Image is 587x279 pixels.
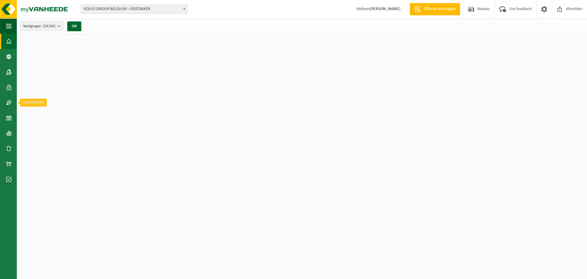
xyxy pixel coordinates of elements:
button: OK [67,21,81,31]
span: Offerte aanvragen [422,6,457,12]
span: Vestigingen [23,22,55,31]
button: Vestigingen(29/30) [20,21,64,31]
span: VOLVO GROUP BELGIUM - OOSTAKKER [81,5,187,13]
strong: [PERSON_NAME] [370,7,401,11]
count: (29/30) [43,24,55,28]
span: VOLVO GROUP BELGIUM - OOSTAKKER [81,5,188,14]
a: Offerte aanvragen [410,3,460,15]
